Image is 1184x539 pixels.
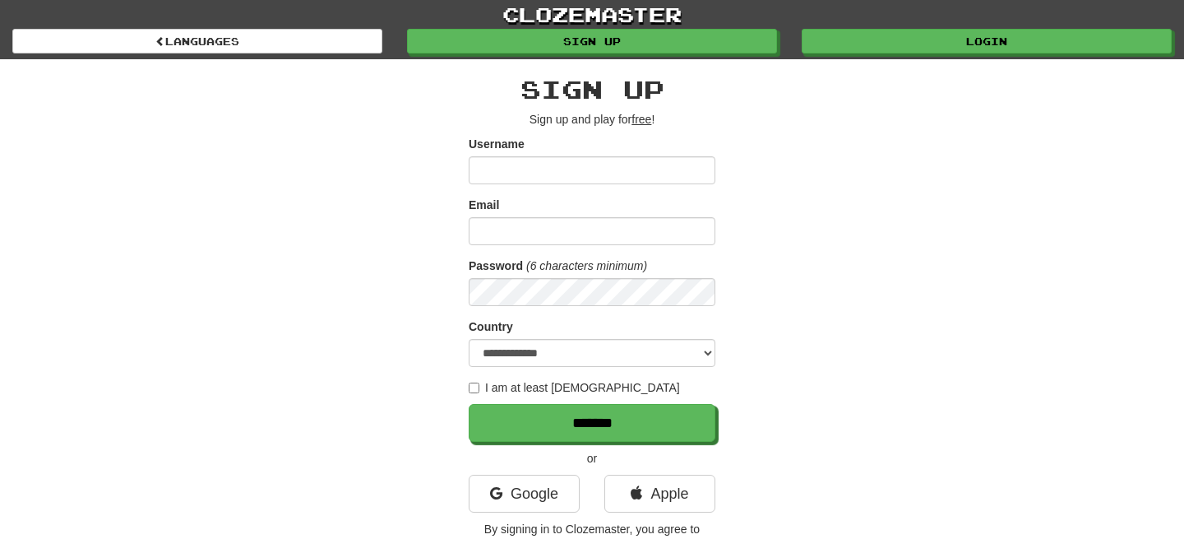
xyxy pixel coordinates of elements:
[12,29,382,53] a: Languages
[407,29,777,53] a: Sign up
[802,29,1172,53] a: Login
[469,197,499,213] label: Email
[469,379,680,396] label: I am at least [DEMOGRAPHIC_DATA]
[526,259,647,272] em: (6 characters minimum)
[604,475,715,513] a: Apple
[631,113,651,126] u: free
[469,318,513,335] label: Country
[469,475,580,513] a: Google
[469,136,525,152] label: Username
[469,258,523,274] label: Password
[469,111,715,128] p: Sign up and play for !
[469,450,715,467] p: or
[469,76,715,103] h2: Sign up
[469,383,479,393] input: I am at least [DEMOGRAPHIC_DATA]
